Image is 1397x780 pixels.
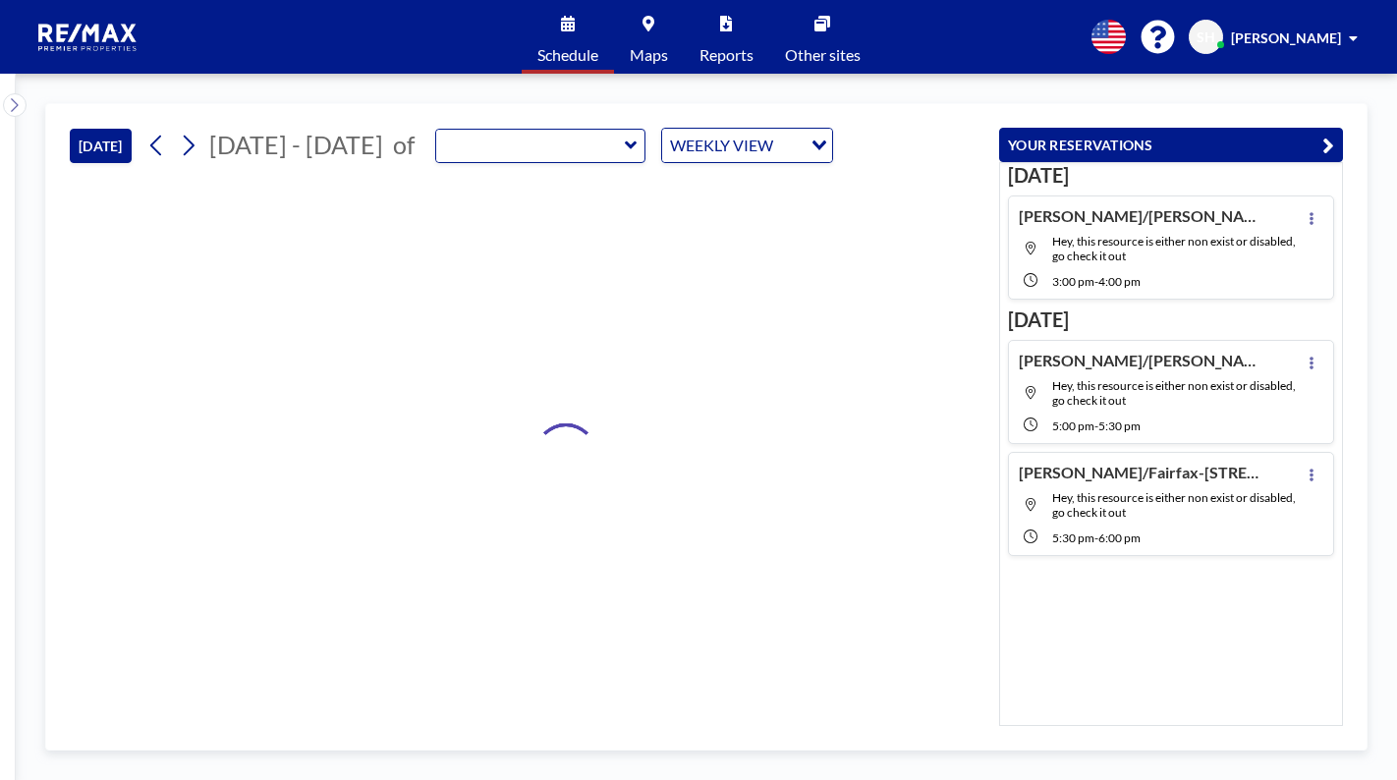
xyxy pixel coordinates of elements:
span: SH [1197,28,1215,46]
h4: [PERSON_NAME]/[PERSON_NAME]-[STREET_ADDRESS][PERSON_NAME]-Seller Only [PERSON_NAME] [1019,351,1264,370]
span: 6:00 PM [1098,530,1141,545]
span: Hey, this resource is either non exist or disabled, go check it out [1052,378,1296,408]
button: [DATE] [70,129,132,163]
span: - [1094,274,1098,289]
div: Search for option [662,129,832,162]
span: Reports [699,47,754,63]
span: [DATE] - [DATE] [209,130,383,159]
span: Hey, this resource is either non exist or disabled, go check it out [1052,234,1296,263]
span: of [393,130,415,160]
h4: [PERSON_NAME]/Fairfax-[STREET_ADDRESS]-[PERSON_NAME] Buyer Only [1019,463,1264,482]
h3: [DATE] [1008,307,1334,332]
span: WEEKLY VIEW [666,133,777,158]
span: Maps [630,47,668,63]
h4: [PERSON_NAME]/[PERSON_NAME]-[STREET_ADDRESS][PERSON_NAME] Heuglin [1019,206,1264,226]
input: Search for option [779,133,800,158]
span: [PERSON_NAME] [1231,29,1341,46]
span: 4:00 PM [1098,274,1141,289]
span: Hey, this resource is either non exist or disabled, go check it out [1052,490,1296,520]
span: - [1094,418,1098,433]
span: Other sites [785,47,861,63]
span: Schedule [537,47,598,63]
span: 5:30 PM [1098,418,1141,433]
span: 5:30 PM [1052,530,1094,545]
span: 5:00 PM [1052,418,1094,433]
img: organization-logo [31,18,145,57]
button: YOUR RESERVATIONS [999,128,1343,162]
span: - [1094,530,1098,545]
span: 3:00 PM [1052,274,1094,289]
h3: [DATE] [1008,163,1334,188]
